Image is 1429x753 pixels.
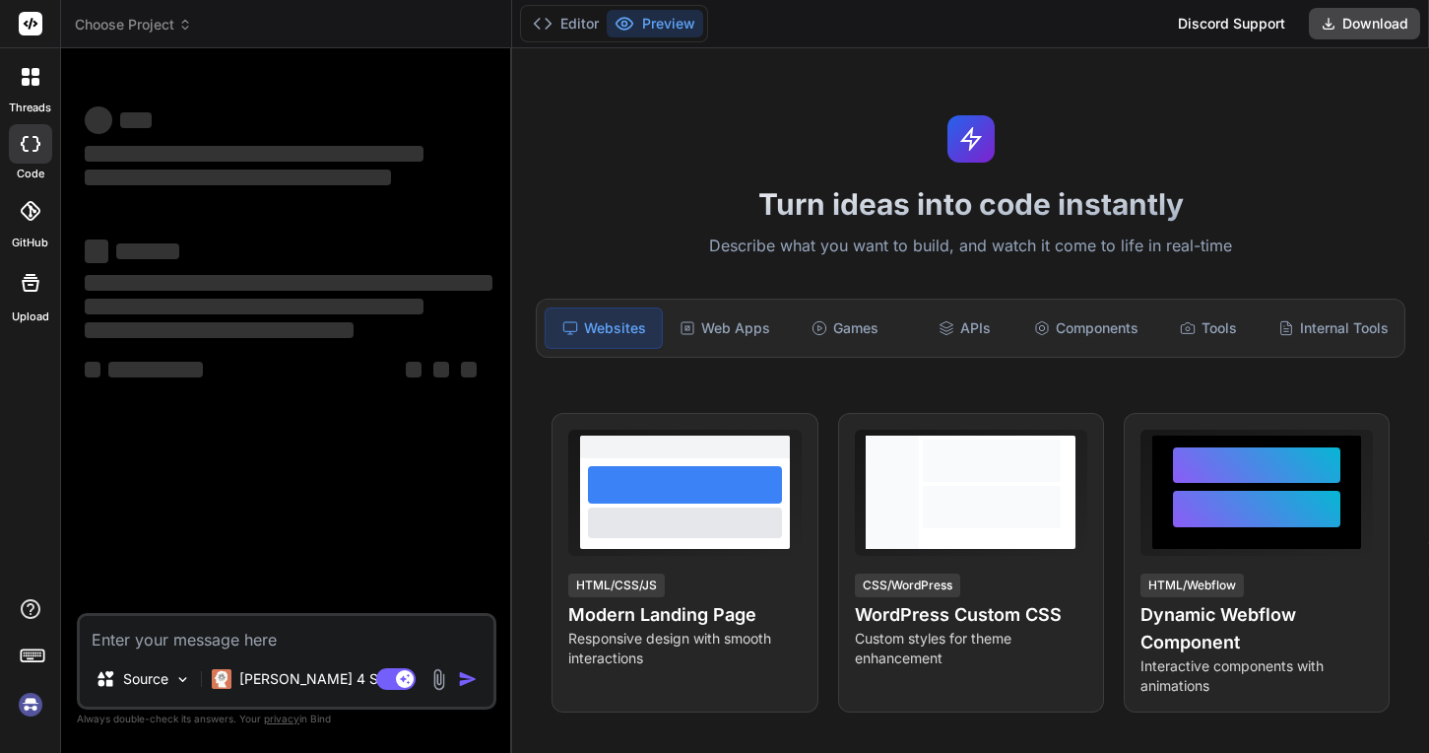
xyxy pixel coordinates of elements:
[855,574,960,597] div: CSS/WordPress
[85,106,112,134] span: ‌
[855,629,1087,668] p: Custom styles for theme enhancement
[524,186,1417,222] h1: Turn ideas into code instantly
[75,15,192,34] span: Choose Project
[568,629,801,668] p: Responsive design with smooth interactions
[85,275,492,291] span: ‌
[607,10,703,37] button: Preview
[85,240,108,263] span: ‌
[12,308,49,325] label: Upload
[9,100,51,116] label: threads
[524,234,1417,259] p: Describe what you want to build, and watch it come to life in real-time
[1140,574,1244,597] div: HTML/Webflow
[1140,656,1373,696] p: Interactive components with animations
[907,308,1023,349] div: APIs
[1270,308,1397,349] div: Internal Tools
[568,601,801,629] h4: Modern Landing Page
[433,362,449,377] span: ‌
[855,601,1087,629] h4: WordPress Custom CSS
[12,235,48,251] label: GitHub
[461,362,477,377] span: ‌
[85,322,354,338] span: ‌
[1026,308,1146,349] div: Components
[1150,308,1267,349] div: Tools
[85,362,100,377] span: ‌
[1140,601,1373,656] h4: Dynamic Webflow Component
[85,170,391,185] span: ‌
[264,713,299,724] span: privacy
[85,146,423,162] span: ‌
[406,362,422,377] span: ‌
[545,308,663,349] div: Websites
[77,710,496,728] p: Always double-check its answers. Your in Bind
[174,671,191,688] img: Pick Models
[116,243,179,259] span: ‌
[108,362,203,377] span: ‌
[458,669,478,689] img: icon
[85,299,423,314] span: ‌
[568,574,665,597] div: HTML/CSS/JS
[212,669,231,689] img: Claude 4 Sonnet
[239,669,386,689] p: [PERSON_NAME] 4 S..
[14,688,47,721] img: signin
[787,308,903,349] div: Games
[1166,8,1297,39] div: Discord Support
[525,10,607,37] button: Editor
[427,668,450,691] img: attachment
[667,308,783,349] div: Web Apps
[1309,8,1420,39] button: Download
[123,669,168,689] p: Source
[17,166,44,182] label: code
[120,112,152,128] span: ‌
